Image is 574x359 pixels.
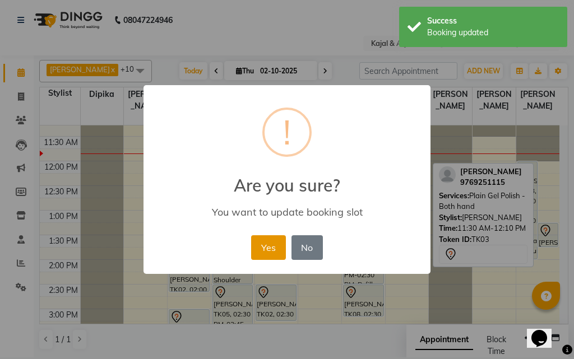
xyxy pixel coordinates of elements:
h2: Are you sure? [143,162,430,195]
div: You want to update booking slot [160,206,414,218]
iframe: chat widget [527,314,563,348]
button: Yes [251,235,285,260]
div: ! [283,110,291,155]
div: Success [427,15,559,27]
div: Booking updated [427,27,559,39]
button: No [291,235,323,260]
